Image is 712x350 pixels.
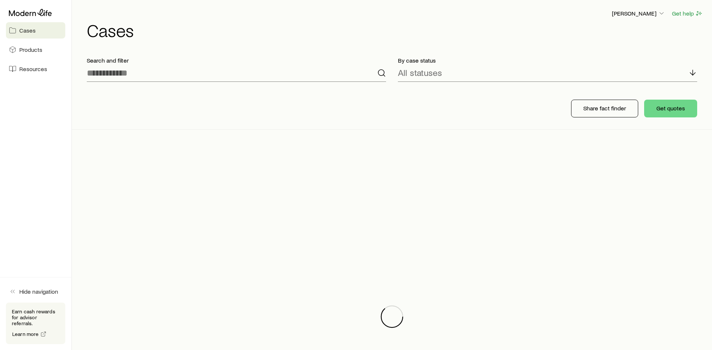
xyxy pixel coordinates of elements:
p: By case status [398,57,697,64]
button: Get quotes [644,100,697,117]
span: Hide navigation [19,288,58,295]
button: [PERSON_NAME] [612,9,666,18]
span: Learn more [12,331,39,337]
h1: Cases [87,21,703,39]
p: Earn cash rewards for advisor referrals. [12,309,59,326]
p: Share fact finder [583,104,626,112]
a: Resources [6,61,65,77]
a: Cases [6,22,65,39]
p: [PERSON_NAME] [612,10,665,17]
span: Cases [19,27,36,34]
button: Share fact finder [571,100,638,117]
p: Search and filter [87,57,386,64]
button: Hide navigation [6,283,65,300]
span: Products [19,46,42,53]
button: Get help [672,9,703,18]
p: All statuses [398,67,442,78]
a: Products [6,41,65,58]
span: Resources [19,65,47,73]
div: Earn cash rewards for advisor referrals.Learn more [6,303,65,344]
